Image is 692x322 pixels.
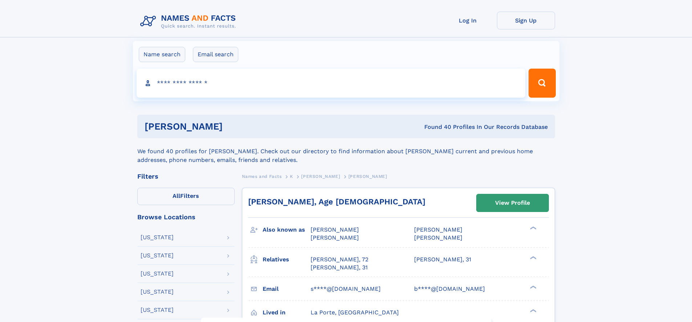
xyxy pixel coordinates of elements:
[311,309,399,316] span: La Porte, [GEOGRAPHIC_DATA]
[145,122,324,131] h1: [PERSON_NAME]
[528,285,537,289] div: ❯
[263,253,311,266] h3: Relatives
[529,69,555,98] button: Search Button
[137,188,235,205] label: Filters
[414,256,471,264] a: [PERSON_NAME], 31
[141,253,174,258] div: [US_STATE]
[193,47,238,62] label: Email search
[290,172,293,181] a: K
[414,234,462,241] span: [PERSON_NAME]
[141,307,174,313] div: [US_STATE]
[528,255,537,260] div: ❯
[528,226,537,231] div: ❯
[301,174,340,179] span: [PERSON_NAME]
[263,283,311,295] h3: Email
[497,12,555,29] a: Sign Up
[141,289,174,295] div: [US_STATE]
[141,235,174,240] div: [US_STATE]
[414,226,462,233] span: [PERSON_NAME]
[248,197,425,206] a: [PERSON_NAME], Age [DEMOGRAPHIC_DATA]
[301,172,340,181] a: [PERSON_NAME]
[323,123,548,131] div: Found 40 Profiles In Our Records Database
[528,308,537,313] div: ❯
[173,192,180,199] span: All
[311,264,368,272] a: [PERSON_NAME], 31
[263,306,311,319] h3: Lived in
[495,195,530,211] div: View Profile
[311,226,359,233] span: [PERSON_NAME]
[348,174,387,179] span: [PERSON_NAME]
[137,138,555,164] div: We found 40 profiles for [PERSON_NAME]. Check out our directory to find information about [PERSON...
[290,174,293,179] span: K
[439,12,497,29] a: Log In
[139,47,185,62] label: Name search
[311,256,368,264] a: [PERSON_NAME], 72
[242,172,282,181] a: Names and Facts
[137,12,242,31] img: Logo Names and Facts
[137,214,235,220] div: Browse Locations
[141,271,174,277] div: [US_STATE]
[477,194,549,212] a: View Profile
[311,234,359,241] span: [PERSON_NAME]
[263,224,311,236] h3: Also known as
[137,69,526,98] input: search input
[137,173,235,180] div: Filters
